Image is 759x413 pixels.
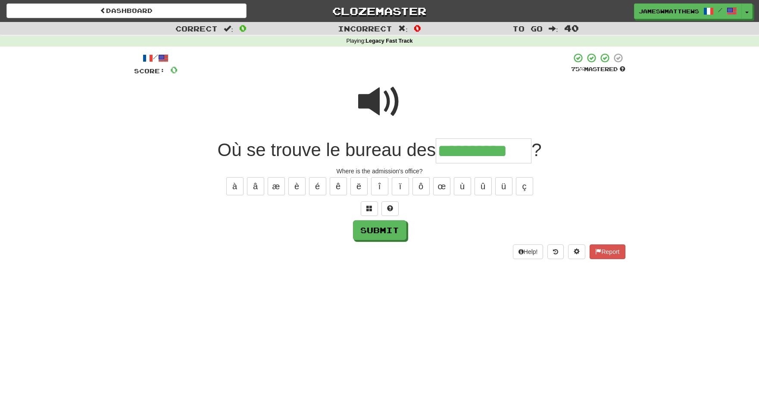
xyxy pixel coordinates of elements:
[454,177,471,195] button: ù
[381,201,399,216] button: Single letter hint - you only get 1 per sentence and score half the points! alt+h
[571,66,584,72] span: 75 %
[350,177,368,195] button: ë
[268,177,285,195] button: æ
[170,64,178,75] span: 0
[353,220,406,240] button: Submit
[371,177,388,195] button: î
[338,24,392,33] span: Incorrect
[361,201,378,216] button: Switch sentence to multiple choice alt+p
[571,66,625,73] div: Mastered
[330,177,347,195] button: ê
[224,25,233,32] span: :
[414,23,421,33] span: 0
[634,3,742,19] a: JamesWMatthews /
[392,177,409,195] button: ï
[239,23,247,33] span: 0
[365,38,412,44] strong: Legacy Fast Track
[309,177,326,195] button: é
[531,140,541,160] span: ?
[6,3,247,18] a: Dashboard
[217,140,436,160] span: Où se trouve le bureau des
[495,177,512,195] button: ü
[547,244,564,259] button: Round history (alt+y)
[513,244,543,259] button: Help!
[590,244,625,259] button: Report
[134,53,178,63] div: /
[175,24,218,33] span: Correct
[259,3,500,19] a: Clozemaster
[134,67,165,75] span: Score:
[412,177,430,195] button: ô
[549,25,558,32] span: :
[247,177,264,195] button: â
[639,7,699,15] span: JamesWMatthews
[512,24,543,33] span: To go
[564,23,579,33] span: 40
[433,177,450,195] button: œ
[134,167,625,175] div: Where is the admission's office?
[718,7,722,13] span: /
[516,177,533,195] button: ç
[226,177,244,195] button: à
[398,25,408,32] span: :
[288,177,306,195] button: è
[475,177,492,195] button: û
